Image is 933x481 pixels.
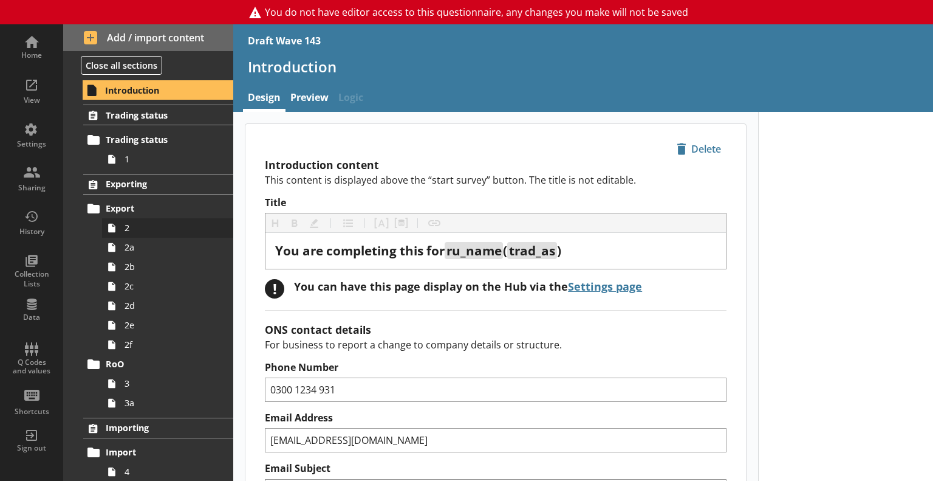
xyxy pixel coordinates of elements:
span: Trading status [106,109,211,121]
span: Trading status [106,134,211,145]
div: View [10,95,53,105]
span: 2d [125,300,216,311]
span: Add / import content [84,31,213,44]
button: Close all sections [81,56,162,75]
div: Data [10,313,53,322]
label: Email Address [265,412,726,424]
span: You are completing this for [275,242,445,259]
div: Sign out [10,443,53,453]
div: Settings [10,139,53,149]
span: 3a [125,397,216,409]
span: 2e [125,319,216,331]
span: 2f [125,339,216,350]
label: Email Subject [265,462,726,475]
h2: Introduction content [265,157,726,172]
a: Settings page [568,279,642,294]
a: 2b [102,257,233,277]
a: 2 [102,218,233,238]
span: 2c [125,280,216,292]
p: For business to report a change to company details or structure. [265,338,726,351]
div: Sharing [10,183,53,193]
span: ( [503,242,507,259]
span: ru_name [446,242,502,259]
li: RoO33a [89,355,233,413]
a: 2e [102,316,233,335]
a: Exporting [83,174,233,195]
a: 2c [102,277,233,296]
a: Importing [83,418,233,438]
h1: Introduction [248,57,918,76]
p: This content is displayed above the “start survey” button. The title is not editable. [265,173,726,187]
label: Phone Number [265,361,726,374]
li: Export22a2b2c2d2e2f [89,199,233,355]
span: Import [106,446,211,458]
a: 3a [102,393,233,413]
a: 3 [102,374,233,393]
span: 2a [125,241,216,253]
button: Delete [671,139,726,159]
a: Preview [285,86,333,112]
span: Logic [333,86,368,112]
span: Export [106,202,211,214]
span: 2 [125,222,216,234]
a: 2f [102,335,233,355]
span: 2b [125,261,216,272]
a: 1 [102,150,233,169]
div: Draft Wave 143 [248,34,321,47]
div: History [10,227,53,237]
a: Trading status [83,130,233,150]
li: Trading status1 [89,130,233,169]
h2: ONS contact details [265,322,726,337]
span: 1 [125,153,216,165]
span: trad_as [509,242,555,259]
a: Trading status [83,105,233,125]
a: RoO [83,355,233,374]
span: 4 [125,466,216,477]
a: Introduction [83,80,233,100]
span: Delete [672,139,726,159]
span: Importing [106,422,211,434]
div: Collection Lists [10,269,53,288]
span: ) [557,242,561,259]
div: Shortcuts [10,407,53,417]
li: Trading statusTrading status1 [63,105,233,168]
div: Home [10,50,53,60]
a: Design [243,86,285,112]
span: Exporting [106,178,211,190]
div: You can have this page display on the Hub via the [294,279,642,294]
div: Q Codes and values [10,358,53,376]
span: RoO [106,358,211,370]
a: Import [83,443,233,462]
a: 2d [102,296,233,316]
a: Export [83,199,233,218]
div: Title [275,243,716,259]
label: Title [265,196,726,209]
a: 2a [102,238,233,257]
li: ExportingExport22a2b2c2d2e2fRoO33a [63,174,233,413]
span: 3 [125,378,216,389]
button: Add / import content [63,24,233,51]
div: ! [265,279,284,299]
span: Introduction [105,85,211,96]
